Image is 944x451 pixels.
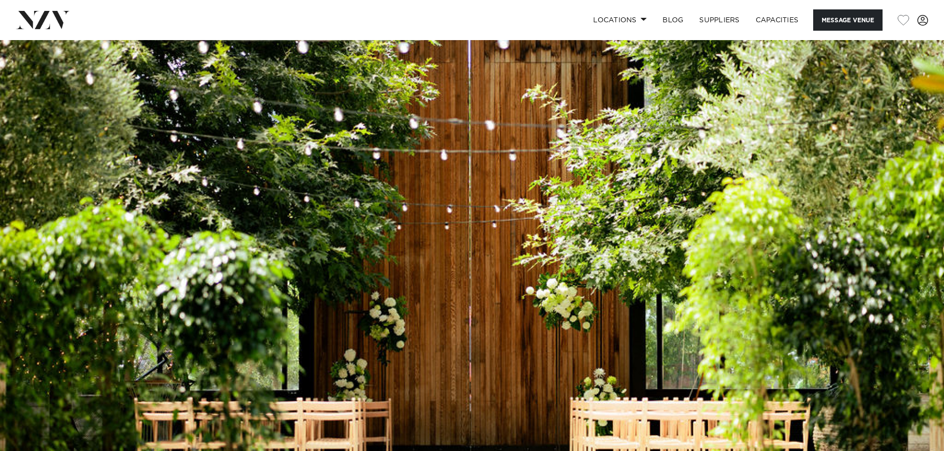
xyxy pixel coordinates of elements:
a: Capacities [748,9,807,31]
img: nzv-logo.png [16,11,70,29]
button: Message Venue [813,9,883,31]
a: SUPPLIERS [691,9,747,31]
a: BLOG [655,9,691,31]
a: Locations [585,9,655,31]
